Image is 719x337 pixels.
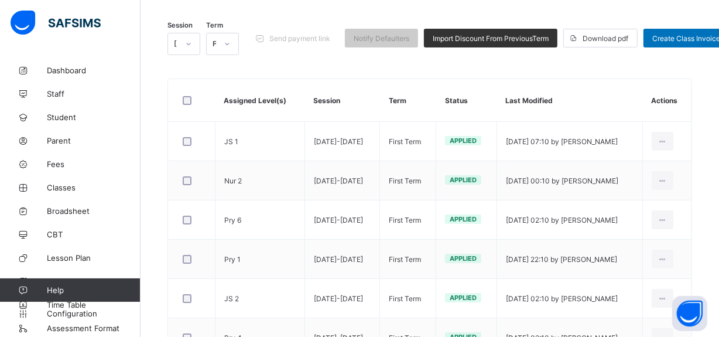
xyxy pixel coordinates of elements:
[206,21,223,29] span: Term
[47,277,141,286] span: Messaging
[380,200,436,240] td: First Term
[47,89,141,98] span: Staff
[215,161,305,200] td: Nur 2
[450,254,477,263] span: Applied
[497,200,642,240] td: [DATE] 02:10 by [PERSON_NAME]
[215,200,305,240] td: Pry 6
[47,230,141,239] span: CBT
[167,21,193,29] span: Session
[642,79,691,122] th: Actions
[450,137,477,145] span: Applied
[47,136,141,145] span: Parent
[213,40,217,49] div: First Term
[380,240,436,279] td: First Term
[47,324,141,333] span: Assessment Format
[215,279,305,318] td: JS 2
[380,279,436,318] td: First Term
[11,11,101,35] img: safsims
[672,296,707,331] button: Open asap
[450,215,477,223] span: Applied
[269,34,330,43] span: Send payment link
[47,285,140,295] span: Help
[436,79,497,122] th: Status
[497,240,642,279] td: [DATE] 22:10 by [PERSON_NAME]
[47,159,141,169] span: Fees
[450,294,477,302] span: Applied
[47,113,141,122] span: Student
[47,206,141,216] span: Broadsheet
[304,161,379,200] td: [DATE]-[DATE]
[215,240,305,279] td: Pry 1
[215,79,305,122] th: Assigned Level(s)
[47,253,141,263] span: Lesson Plan
[583,34,628,43] span: Download pdf
[215,122,305,161] td: JS 1
[497,279,642,318] td: [DATE] 02:10 by [PERSON_NAME]
[47,66,141,75] span: Dashboard
[433,34,549,43] span: Import Discount From Previous Term
[354,34,409,43] span: Notify Defaulters
[497,122,642,161] td: [DATE] 07:10 by [PERSON_NAME]
[174,40,179,49] div: [DATE]-[DATE]
[497,161,642,200] td: [DATE] 00:10 by [PERSON_NAME]
[304,279,379,318] td: [DATE]-[DATE]
[304,79,379,122] th: Session
[47,183,141,192] span: Classes
[304,122,379,161] td: [DATE]-[DATE]
[47,309,140,318] span: Configuration
[380,122,436,161] td: First Term
[304,200,379,240] td: [DATE]-[DATE]
[380,79,436,122] th: Term
[450,176,477,184] span: Applied
[304,240,379,279] td: [DATE]-[DATE]
[380,161,436,200] td: First Term
[497,79,642,122] th: Last Modified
